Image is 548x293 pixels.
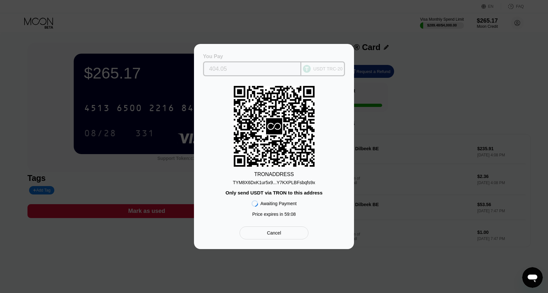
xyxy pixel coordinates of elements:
div: TRON ADDRESS [254,172,294,177]
div: Price expires in [252,212,296,217]
div: Awaiting Payment [261,201,297,206]
div: You Pay [203,54,302,59]
div: You PayUSDT TRC-20 [204,54,344,76]
div: Only send USDT via TRON to this address [225,190,322,195]
div: Cancel [267,230,281,236]
div: Cancel [240,226,308,239]
div: USDT TRC-20 [313,66,343,71]
div: TYM8X6DxK1ur5x9...Y7KXPLBFsbqfs9x [233,180,315,185]
span: 59 : 08 [285,212,296,217]
iframe: Mesajlaşma penceresini başlatma düğmesi [522,267,543,288]
div: TYM8X6DxK1ur5x9...Y7KXPLBFsbqfs9x [233,177,315,185]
